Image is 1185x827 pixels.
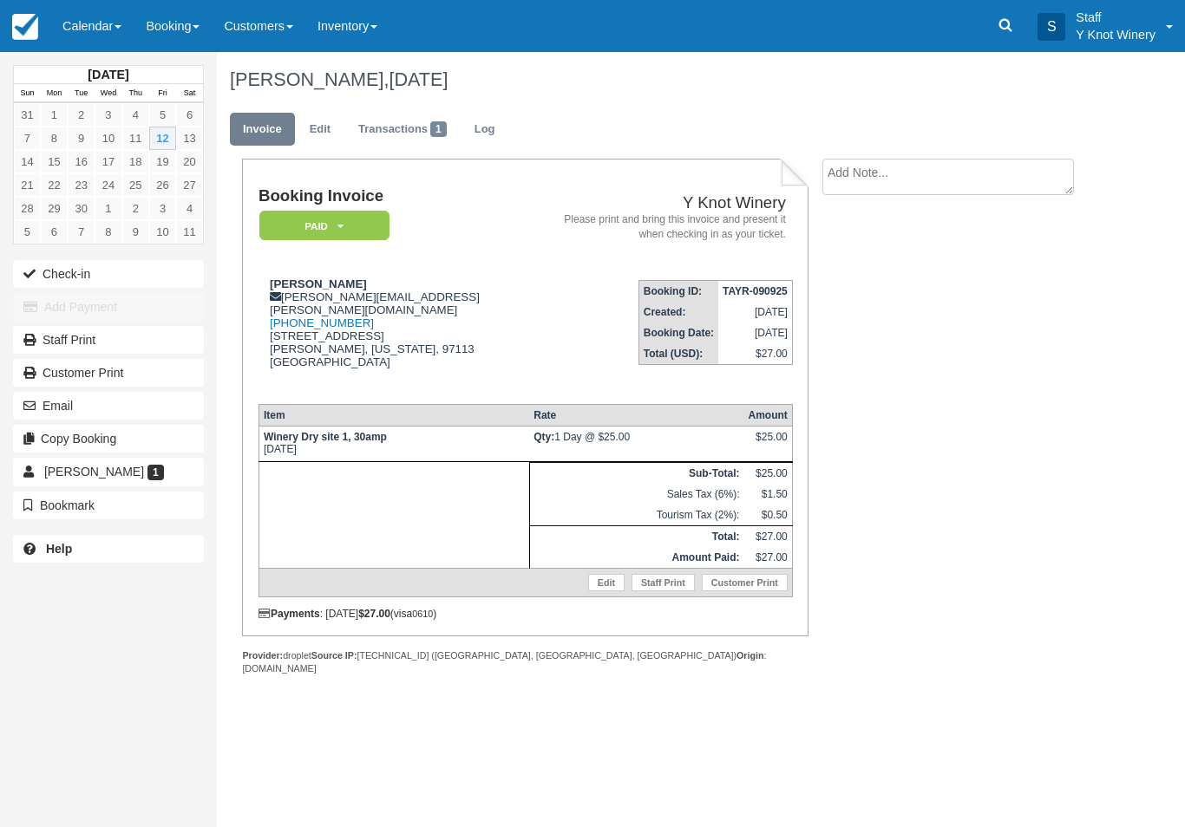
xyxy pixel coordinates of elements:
a: 20 [176,150,203,173]
a: 3 [149,197,176,220]
strong: $27.00 [358,608,390,620]
strong: [PERSON_NAME] [270,277,367,290]
span: [PERSON_NAME] [44,465,144,479]
a: 25 [122,173,149,197]
span: 1 [147,465,164,480]
span: 1 [430,121,447,137]
button: Bookmark [13,492,204,519]
th: Amount Paid: [529,547,743,569]
td: [DATE] [718,302,792,322]
a: Customer Print [702,574,788,591]
a: 1 [95,197,121,220]
td: $1.50 [743,484,792,505]
a: 8 [95,220,121,244]
a: 7 [68,220,95,244]
th: Total (USD): [638,343,718,365]
strong: Payments [259,608,320,620]
div: [PERSON_NAME][EMAIL_ADDRESS][PERSON_NAME][DOMAIN_NAME] [STREET_ADDRESS] [PERSON_NAME], [US_STATE]... [259,277,534,390]
p: Y Knot Winery [1076,26,1156,43]
p: Staff [1076,9,1156,26]
a: 12 [149,127,176,150]
a: 3 [95,103,121,127]
a: 7 [14,127,41,150]
td: 1 Day @ $25.00 [529,427,743,462]
button: Check-in [13,260,204,288]
td: $27.00 [743,547,792,569]
a: 4 [122,103,149,127]
a: 13 [176,127,203,150]
a: 30 [68,197,95,220]
td: [DATE] [718,322,792,343]
a: 18 [122,150,149,173]
a: Invoice [230,113,295,147]
a: 10 [149,220,176,244]
a: 11 [176,220,203,244]
td: $0.50 [743,505,792,526]
a: 17 [95,150,121,173]
strong: Qty [534,431,554,443]
a: 16 [68,150,95,173]
a: Staff Print [632,574,695,591]
strong: TAYR-090925 [723,285,788,297]
button: Email [13,392,204,420]
a: Edit [297,113,344,147]
td: $25.00 [743,463,792,485]
a: Edit [588,574,625,591]
td: Tourism Tax (2%): [529,505,743,526]
th: Rate [529,405,743,427]
a: 5 [149,103,176,127]
th: Sub-Total: [529,463,743,485]
div: S [1038,13,1065,41]
a: Staff Print [13,326,204,354]
a: 1 [41,103,68,127]
strong: Origin [737,650,763,661]
a: 27 [176,173,203,197]
a: 24 [95,173,121,197]
em: Paid [259,211,390,241]
td: Sales Tax (6%): [529,484,743,505]
a: 9 [122,220,149,244]
a: Log [462,113,508,147]
a: 10 [95,127,121,150]
a: 5 [14,220,41,244]
th: Booking Date: [638,322,718,343]
a: 19 [149,150,176,173]
button: Copy Booking [13,425,204,453]
a: 29 [41,197,68,220]
button: Add Payment [13,293,204,321]
strong: Winery Dry site 1, 30amp [264,431,387,443]
th: Fri [149,84,176,103]
a: 28 [14,197,41,220]
a: 8 [41,127,68,150]
td: $27.00 [718,343,792,365]
div: $25.00 [748,431,787,457]
th: Mon [41,84,68,103]
th: Total: [529,526,743,548]
th: Sat [176,84,203,103]
a: 2 [122,197,149,220]
div: : [DATE] (visa ) [259,608,793,620]
a: 14 [14,150,41,173]
a: Transactions1 [345,113,460,147]
div: droplet [TECHNICAL_ID] ([GEOGRAPHIC_DATA], [GEOGRAPHIC_DATA], [GEOGRAPHIC_DATA]) : [DOMAIN_NAME] [242,649,809,675]
strong: [DATE] [88,68,128,81]
a: 22 [41,173,68,197]
img: checkfront-main-nav-mini-logo.png [12,14,38,40]
a: 6 [176,103,203,127]
td: $27.00 [743,526,792,548]
td: [DATE] [259,427,529,462]
th: Tue [68,84,95,103]
a: 4 [176,197,203,220]
a: [PHONE_NUMBER] [270,316,374,329]
h1: Booking Invoice [259,187,534,205]
a: Help [13,535,204,563]
a: 11 [122,127,149,150]
a: Paid [259,210,383,242]
a: 23 [68,173,95,197]
b: Help [46,542,72,556]
a: 2 [68,103,95,127]
span: [DATE] [389,68,448,90]
th: Thu [122,84,149,103]
a: [PERSON_NAME] 1 [13,458,204,485]
a: 9 [68,127,95,150]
